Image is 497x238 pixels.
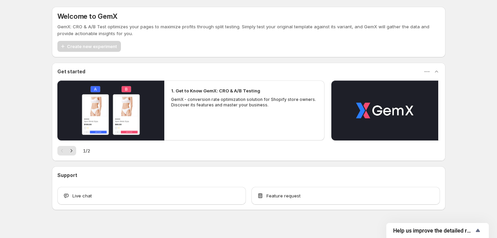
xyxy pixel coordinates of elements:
span: Feature request [266,192,301,199]
nav: Pagination [57,146,76,155]
button: Play video [57,80,164,140]
h3: Get started [57,68,85,75]
h3: Support [57,172,77,179]
h5: Welcome to GemX [57,12,118,20]
p: GemX: CRO & A/B Test optimizes your pages to maximize profits through split testing. Simply test ... [57,23,440,37]
span: Live chat [72,192,92,199]
span: Help us improve the detailed report for A/B campaigns [393,227,474,234]
h2: 1. Get to Know GemX: CRO & A/B Testing [171,87,260,94]
button: Next [67,146,76,155]
button: Show survey - Help us improve the detailed report for A/B campaigns [393,226,482,235]
p: GemX - conversion rate optimization solution for Shopify store owners. Discover its features and ... [171,97,318,108]
span: 1 / 2 [83,147,90,154]
button: Play video [331,80,438,140]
